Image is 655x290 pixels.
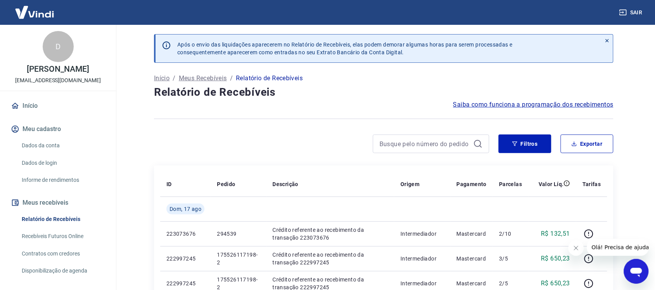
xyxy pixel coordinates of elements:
p: Pagamento [457,180,487,188]
iframe: Mensagem da empresa [587,239,649,256]
p: 2/10 [499,230,522,238]
p: Intermediador [400,280,444,287]
a: Disponibilização de agenda [19,263,107,279]
a: Dados de login [19,155,107,171]
button: Exportar [561,135,613,153]
p: Descrição [273,180,299,188]
a: Início [9,97,107,114]
p: 3/5 [499,255,522,262]
p: Crédito referente ao recebimento da transação 222997245 [273,251,388,266]
p: / [230,74,233,83]
p: / [173,74,175,83]
input: Busque pelo número do pedido [379,138,470,150]
img: Vindi [9,0,60,24]
p: Intermediador [400,230,444,238]
button: Sair [618,5,646,20]
iframe: Fechar mensagem [568,240,584,256]
div: D [43,31,74,62]
a: Contratos com credores [19,246,107,262]
p: 294539 [217,230,260,238]
p: R$ 132,51 [541,229,570,238]
button: Meus recebíveis [9,194,107,211]
p: R$ 650,23 [541,279,570,288]
p: Intermediador [400,255,444,262]
p: Valor Líq. [539,180,564,188]
a: Saiba como funciona a programação dos recebimentos [453,100,613,109]
p: Parcelas [499,180,522,188]
p: Pedido [217,180,235,188]
p: ID [166,180,172,188]
p: [EMAIL_ADDRESS][DOMAIN_NAME] [15,76,101,85]
a: Dados da conta [19,138,107,154]
p: Mastercard [457,280,487,287]
span: Dom, 17 ago [170,205,201,213]
p: 222997245 [166,255,204,262]
p: 222997245 [166,280,204,287]
p: 223073676 [166,230,204,238]
a: Relatório de Recebíveis [19,211,107,227]
a: Início [154,74,170,83]
a: Meus Recebíveis [179,74,227,83]
button: Filtros [499,135,551,153]
p: Após o envio das liquidações aparecerem no Relatório de Recebíveis, elas podem demorar algumas ho... [177,41,513,56]
iframe: Botão para abrir a janela de mensagens [624,259,649,284]
p: Tarifas [582,180,601,188]
p: 175526117198-2 [217,251,260,266]
p: Origem [400,180,419,188]
p: R$ 650,23 [541,254,570,263]
p: Relatório de Recebíveis [236,74,303,83]
button: Meu cadastro [9,121,107,138]
p: Crédito referente ao recebimento da transação 223073676 [273,226,388,242]
span: Olá! Precisa de ajuda? [5,5,65,12]
p: 2/5 [499,280,522,287]
a: Informe de rendimentos [19,172,107,188]
p: Mastercard [457,230,487,238]
a: Recebíveis Futuros Online [19,228,107,244]
h4: Relatório de Recebíveis [154,85,613,100]
p: [PERSON_NAME] [27,65,89,73]
p: Mastercard [457,255,487,262]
